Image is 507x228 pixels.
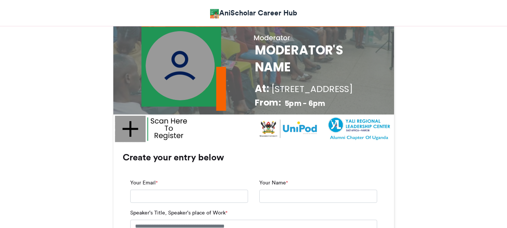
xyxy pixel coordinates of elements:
[284,98,335,108] div: 5pm - 6pm
[210,9,219,18] img: AniScholar Career Hub
[259,179,288,187] label: Your Name
[123,153,385,162] h3: Create your entry below
[271,83,384,95] div: [STREET_ADDRESS]
[254,82,271,95] div: At:
[210,8,297,18] a: AniScholar Career Hub
[254,41,357,76] div: MODERATOR'S NAME
[254,96,281,109] div: From:
[130,209,227,217] label: Speaker's Title, Speaker's place of Work
[130,179,158,187] label: Your Email
[146,31,215,100] img: user_circle.png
